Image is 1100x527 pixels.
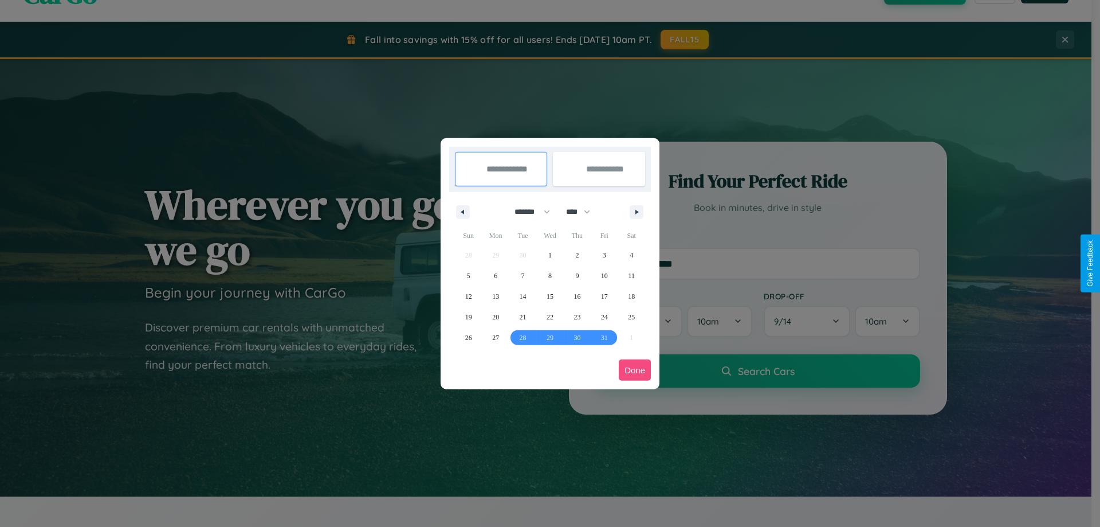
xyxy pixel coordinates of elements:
[1086,240,1094,287] div: Give Feedback
[591,327,618,348] button: 31
[509,307,536,327] button: 21
[564,266,591,286] button: 9
[509,327,536,348] button: 28
[564,307,591,327] button: 23
[628,307,635,327] span: 25
[465,286,472,307] span: 12
[492,286,499,307] span: 13
[465,307,472,327] span: 19
[455,307,482,327] button: 19
[618,266,645,286] button: 11
[547,286,553,307] span: 15
[575,245,579,266] span: 2
[455,266,482,286] button: 5
[628,266,635,286] span: 11
[548,266,552,286] span: 8
[618,307,645,327] button: 25
[520,286,527,307] span: 14
[591,227,618,245] span: Fri
[520,327,527,348] span: 28
[591,307,618,327] button: 24
[482,286,509,307] button: 13
[630,245,633,266] span: 4
[573,286,580,307] span: 16
[564,245,591,266] button: 2
[536,307,563,327] button: 22
[482,227,509,245] span: Mon
[601,307,608,327] span: 24
[591,245,618,266] button: 3
[492,307,499,327] span: 20
[573,327,580,348] span: 30
[591,286,618,307] button: 17
[547,327,553,348] span: 29
[509,227,536,245] span: Tue
[601,327,608,348] span: 31
[536,266,563,286] button: 8
[536,227,563,245] span: Wed
[455,286,482,307] button: 12
[492,327,499,348] span: 27
[601,286,608,307] span: 17
[573,307,580,327] span: 23
[564,327,591,348] button: 30
[482,307,509,327] button: 20
[547,307,553,327] span: 22
[601,266,608,286] span: 10
[465,327,472,348] span: 26
[591,266,618,286] button: 10
[455,327,482,348] button: 26
[548,245,552,266] span: 1
[564,227,591,245] span: Thu
[494,266,497,286] span: 6
[628,286,635,307] span: 18
[455,227,482,245] span: Sun
[564,286,591,307] button: 16
[509,266,536,286] button: 7
[536,327,563,348] button: 29
[619,360,651,381] button: Done
[618,227,645,245] span: Sat
[618,245,645,266] button: 4
[467,266,470,286] span: 5
[575,266,579,286] span: 9
[482,327,509,348] button: 27
[520,307,527,327] span: 21
[509,286,536,307] button: 14
[521,266,525,286] span: 7
[536,286,563,307] button: 15
[482,266,509,286] button: 6
[618,286,645,307] button: 18
[536,245,563,266] button: 1
[603,245,606,266] span: 3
